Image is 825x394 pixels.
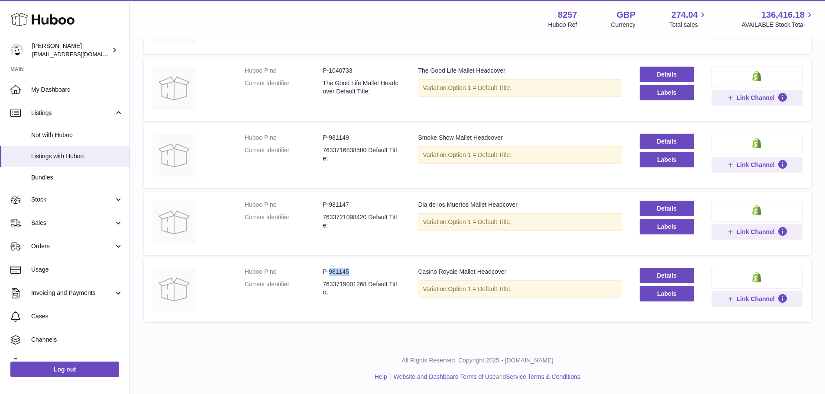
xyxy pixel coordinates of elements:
[152,67,196,110] img: The Good Life Mallet Headcover
[761,9,805,21] span: 136,416.18
[31,289,114,297] span: Invoicing and Payments
[31,242,114,250] span: Orders
[31,86,123,94] span: My Dashboard
[737,161,775,169] span: Link Channel
[418,213,622,231] div: Variation:
[640,85,694,100] button: Labels
[418,79,622,97] div: Variation:
[31,312,123,320] span: Cases
[31,266,123,274] span: Usage
[10,362,119,377] a: Log out
[506,373,580,380] a: Service Terms & Conditions
[152,134,196,177] img: Smoke Show Mallet Headcover
[752,138,761,148] img: shopify-small.png
[640,219,694,234] button: Labels
[245,268,323,276] dt: Huboo P no
[448,84,512,91] span: Option 1 = Default Title;
[418,201,622,209] div: Dia de los Muertos Mallet Headcover
[375,373,387,380] a: Help
[245,79,323,96] dt: Current identifier
[611,21,636,29] div: Currency
[323,79,401,96] dd: The Good Life Mallet Headcover Default Title;
[245,280,323,297] dt: Current identifier
[669,21,708,29] span: Total sales
[640,268,694,283] a: Details
[448,151,512,158] span: Option 1 = Default Title;
[737,94,775,102] span: Link Channel
[558,9,577,21] strong: 8257
[640,152,694,167] button: Labels
[737,228,775,236] span: Link Channel
[323,146,401,163] dd: 7633716838580 Default Title;
[418,134,622,142] div: Smoke Show Mallet Headcover
[712,291,802,307] button: Link Channel
[323,213,401,230] dd: 7633721098420 Default Title;
[245,201,323,209] dt: Huboo P no
[394,373,496,380] a: Website and Dashboard Terms of Use
[245,146,323,163] dt: Current identifier
[31,359,123,367] span: Settings
[640,134,694,149] a: Details
[741,21,815,29] span: AVAILABLE Stock Total
[448,285,512,292] span: Option 1 = Default Title;
[548,21,577,29] div: Huboo Ref
[752,272,761,282] img: shopify-small.png
[669,9,708,29] a: 274.04 Total sales
[712,90,802,106] button: Link Channel
[245,213,323,230] dt: Current identifier
[640,286,694,301] button: Labels
[32,42,110,58] div: [PERSON_NAME]
[245,134,323,142] dt: Huboo P no
[323,280,401,297] dd: 7633719001268 Default Title;
[31,173,123,182] span: Bundles
[752,71,761,81] img: shopify-small.png
[617,9,635,21] strong: GBP
[418,268,622,276] div: Casino Royale Mallet Headcover
[418,146,622,164] div: Variation:
[712,157,802,173] button: Link Channel
[640,67,694,82] a: Details
[741,9,815,29] a: 136,416.18 AVAILABLE Stock Total
[31,195,114,204] span: Stock
[31,131,123,139] span: Not with Huboo
[323,201,401,209] dd: P-981147
[712,224,802,240] button: Link Channel
[448,218,512,225] span: Option 1 = Default Title;
[31,219,114,227] span: Sales
[737,295,775,303] span: Link Channel
[31,336,123,344] span: Channels
[752,205,761,215] img: shopify-small.png
[640,201,694,216] a: Details
[245,67,323,75] dt: Huboo P no
[32,51,127,58] span: [EMAIL_ADDRESS][DOMAIN_NAME]
[323,67,401,75] dd: P-1040733
[10,44,23,57] img: internalAdmin-8257@internal.huboo.com
[323,134,401,142] dd: P-981149
[671,9,698,21] span: 274.04
[391,373,580,381] li: and
[418,67,622,75] div: The Good Life Mallet Headcover
[323,268,401,276] dd: P-981145
[152,268,196,311] img: Casino Royale Mallet Headcover
[137,356,818,365] p: All Rights Reserved. Copyright 2025 - [DOMAIN_NAME]
[31,109,114,117] span: Listings
[31,152,123,160] span: Listings with Huboo
[418,280,622,298] div: Variation:
[152,201,196,244] img: Dia de los Muertos Mallet Headcover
